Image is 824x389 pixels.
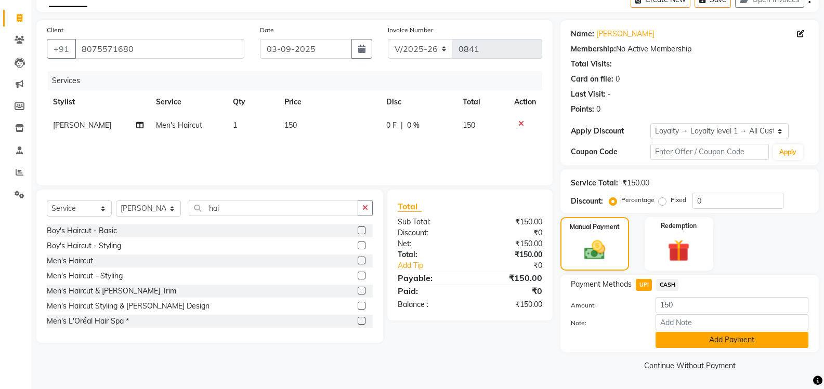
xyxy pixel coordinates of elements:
[470,249,550,260] div: ₹150.00
[661,221,697,231] label: Redemption
[470,285,550,297] div: ₹0
[47,271,123,281] div: Men's Haircut - Styling
[596,104,600,115] div: 0
[390,238,470,249] div: Net:
[622,178,649,189] div: ₹150.00
[47,286,176,297] div: Men's Haircut & [PERSON_NAME] Trim
[390,249,470,260] div: Total:
[571,44,808,55] div: No Active Membership
[150,90,227,114] th: Service
[401,120,403,131] span: |
[671,195,686,205] label: Fixed
[616,74,620,85] div: 0
[570,222,620,232] label: Manual Payment
[47,25,63,35] label: Client
[47,240,121,251] div: Boy's Haircut - Styling
[456,90,508,114] th: Total
[650,144,769,160] input: Enter Offer / Coupon Code
[260,25,274,35] label: Date
[773,144,803,160] button: Apply
[407,120,420,131] span: 0 %
[390,299,470,310] div: Balance :
[470,238,550,249] div: ₹150.00
[571,59,612,70] div: Total Visits:
[470,217,550,227] div: ₹150.00
[398,201,422,212] span: Total
[390,260,483,271] a: Add Tip
[578,238,612,262] img: _cash.svg
[470,272,550,284] div: ₹150.00
[656,332,808,348] button: Add Payment
[571,29,594,39] div: Name:
[661,237,697,264] img: _gift.svg
[47,39,76,59] button: +91
[278,90,380,114] th: Price
[508,90,542,114] th: Action
[47,301,210,312] div: Men's Haircut Styling & [PERSON_NAME] Design
[636,279,652,291] span: UPI
[596,29,655,39] a: [PERSON_NAME]
[571,104,594,115] div: Points:
[483,260,550,271] div: ₹0
[571,279,632,290] span: Payment Methods
[571,196,603,207] div: Discount:
[390,285,470,297] div: Paid:
[563,301,647,310] label: Amount:
[53,120,111,130] span: [PERSON_NAME]
[47,90,150,114] th: Stylist
[656,297,808,313] input: Amount
[189,200,358,216] input: Search or Scan
[571,74,613,85] div: Card on file:
[390,227,470,238] div: Discount:
[656,279,678,291] span: CASH
[75,39,244,59] input: Search by Name/Mobile/Email/Code
[608,89,611,100] div: -
[470,299,550,310] div: ₹150.00
[571,178,618,189] div: Service Total:
[656,314,808,330] input: Add Note
[156,120,202,130] span: Men's Haircut
[48,71,550,90] div: Services
[470,227,550,238] div: ₹0
[571,146,650,157] div: Coupon Code
[227,90,278,114] th: Qty
[284,120,297,130] span: 150
[571,89,606,100] div: Last Visit:
[386,120,397,131] span: 0 F
[563,360,817,371] a: Continue Without Payment
[390,272,470,284] div: Payable:
[47,225,117,236] div: Boy's Haircut - Basic
[47,256,93,266] div: Men's Haircut
[563,318,647,328] label: Note:
[233,120,237,130] span: 1
[390,217,470,227] div: Sub Total:
[47,316,129,327] div: Men's L'Oréal Hair Spa *
[621,195,655,205] label: Percentage
[388,25,433,35] label: Invoice Number
[380,90,457,114] th: Disc
[571,44,616,55] div: Membership:
[463,120,475,130] span: 150
[571,126,650,137] div: Apply Discount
